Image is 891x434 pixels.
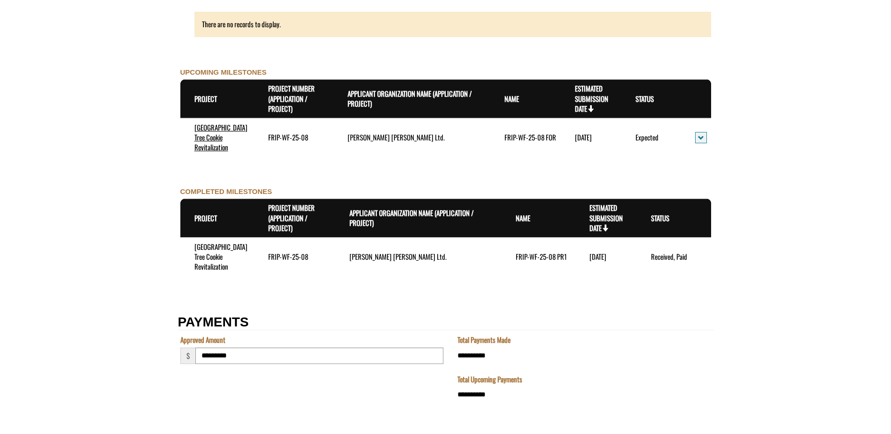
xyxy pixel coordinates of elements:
[348,88,472,108] a: Applicant Organization Name (Application / Project)
[561,118,621,156] td: 12/15/2025
[335,238,502,276] td: West Fraser Mills Ltd.
[194,93,217,104] a: Project
[254,238,335,276] td: FRIP-WF-25-08
[575,132,592,142] time: [DATE]
[180,348,195,364] span: $
[180,118,254,156] td: University of Alberta Tree Cookie Revitalization
[349,208,474,228] a: Applicant Organization Name (Application / Project)
[180,238,254,276] td: University of Alberta Tree Cookie Revitalization
[589,251,606,262] time: [DATE]
[695,132,707,144] button: action menu
[575,238,637,276] td: 8/30/2024
[504,93,519,104] a: Name
[194,122,248,153] a: [GEOGRAPHIC_DATA] Tree Cookie Revitalization
[635,93,654,104] a: Status
[681,80,711,118] th: Actions
[2,11,99,21] a: FRIP Progress Report - Template .docx
[2,64,55,74] label: File field for users to download amendment request template
[180,186,272,196] label: COMPLETED MILESTONES
[457,374,522,384] label: Total Upcoming Payments
[268,83,315,114] a: Project Number (Application / Project)
[589,202,623,233] a: Estimated Submission Date
[516,213,530,223] a: Name
[333,118,491,156] td: West Fraser Mills Ltd.
[178,335,446,374] fieldset: Section
[637,238,711,276] td: Received, Paid
[2,32,75,42] label: Final Reporting Template File
[490,118,561,156] td: FRIP-WF-25-08 FOR
[2,75,9,85] div: ---
[268,202,315,233] a: Project Number (Application / Project)
[180,12,711,37] div: There are no records to display.
[194,213,217,223] a: Project
[681,118,711,156] td: action menu
[178,315,713,330] h2: PAYMENTS
[621,118,681,156] td: Expected
[254,118,333,156] td: FRIP-WF-25-08
[180,67,267,77] label: UPCOMING MILESTONES
[194,12,711,37] div: There are no records to display.
[502,238,575,276] td: FRIP-WF-25-08 PR1
[455,335,713,413] fieldset: Section
[180,335,225,345] label: Approved Amount
[651,213,669,223] a: Status
[457,335,511,345] label: Total Payments Made
[2,43,87,53] a: FRIP Final Report - Template.docx
[575,83,608,114] a: Estimated Submission Date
